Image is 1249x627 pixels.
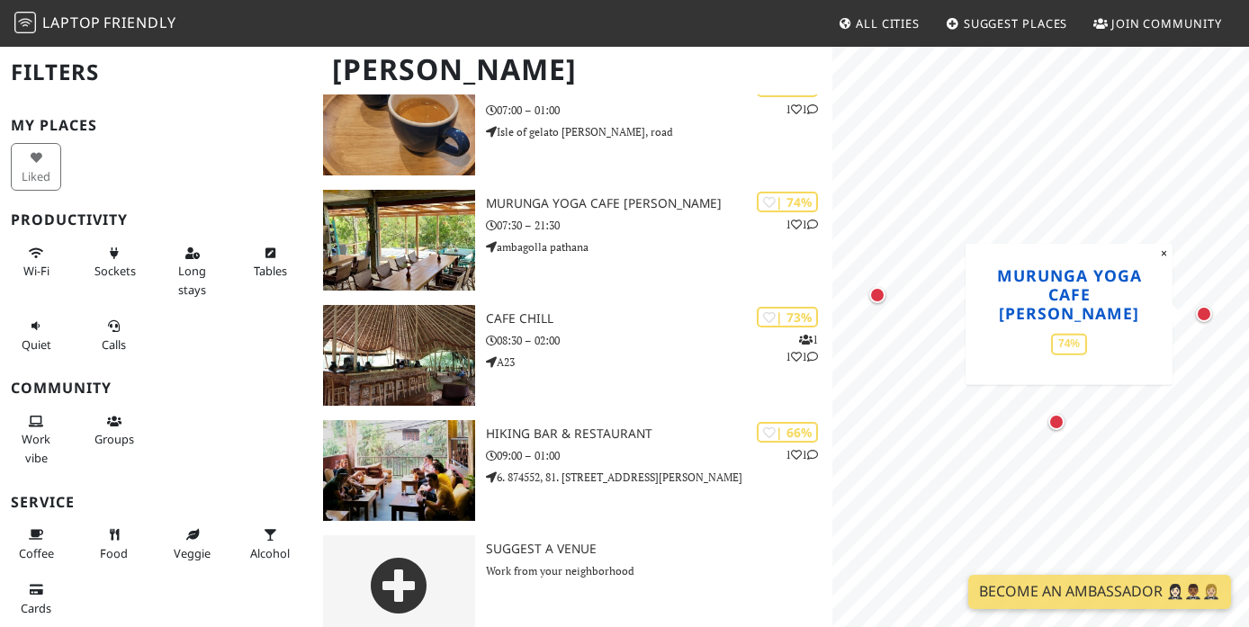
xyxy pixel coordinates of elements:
span: Quiet [22,336,51,353]
span: Join Community [1111,15,1222,31]
button: Sockets [89,238,139,286]
button: Close popup [1155,243,1173,263]
div: Map marker [1045,410,1068,434]
p: Isle of gelato [PERSON_NAME], road [486,123,833,140]
p: 07:30 – 21:30 [486,217,833,234]
a: Isle of Gelato | 79% 11 Isle of Gelato 07:00 – 01:00 Isle of gelato [PERSON_NAME], road [312,75,832,175]
span: People working [22,431,50,465]
p: 6. 874552, 81. [STREET_ADDRESS][PERSON_NAME] [486,469,833,486]
h3: Productivity [11,211,301,228]
button: Work vibe [11,407,61,472]
h1: [PERSON_NAME] [318,45,829,94]
span: All Cities [856,15,920,31]
button: Groups [89,407,139,454]
button: Cards [11,575,61,623]
span: Power sockets [94,263,136,279]
h3: Cafe Chill [486,311,833,327]
div: | 73% [757,307,818,327]
h3: Hiking bar & Restaurant [486,426,833,442]
div: 74% [1051,334,1087,354]
button: Alcohol [245,520,295,568]
h3: Suggest a Venue [486,542,833,557]
span: Veggie [174,545,211,561]
h3: Community [11,380,301,397]
h3: Service [11,494,301,511]
a: LaptopFriendly LaptopFriendly [14,8,176,40]
img: Cafe Chill [323,305,475,406]
div: | 66% [757,422,818,443]
p: Work from your neighborhood [486,562,833,579]
span: Stable Wi-Fi [23,263,49,279]
h2: Filters [11,45,301,100]
div: | 74% [757,192,818,212]
img: Hiking bar & Restaurant [323,420,475,521]
span: Group tables [94,431,134,447]
p: 1 1 1 [786,331,818,365]
button: Quiet [11,311,61,359]
a: Murunga Yoga Cafe Ella | 74% 11 Murunga Yoga Cafe [PERSON_NAME] 07:30 – 21:30 ambagolla pathana [312,190,832,291]
a: Cafe Chill | 73% 111 Cafe Chill 08:30 – 02:00 A23 [312,305,832,406]
button: Long stays [167,238,218,304]
button: Wi-Fi [11,238,61,286]
span: Credit cards [21,600,51,616]
button: Food [89,520,139,568]
a: Become an Ambassador 🤵🏻‍♀️🤵🏾‍♂️🤵🏼‍♀️ [968,575,1231,609]
span: Long stays [178,263,206,297]
p: 1 1 [786,216,818,233]
div: Map marker [866,283,889,307]
img: Murunga Yoga Cafe Ella [323,190,475,291]
p: 1 1 [786,446,818,463]
span: Food [100,545,128,561]
span: Laptop [42,13,101,32]
a: Join Community [1086,7,1229,40]
a: Murunga Yoga Cafe [PERSON_NAME] [997,264,1142,323]
button: Coffee [11,520,61,568]
button: Calls [89,311,139,359]
p: ambagolla pathana [486,238,833,255]
a: All Cities [831,7,927,40]
a: Hiking bar & Restaurant | 66% 11 Hiking bar & Restaurant 09:00 – 01:00 6. 874552, 81. [STREET_ADD... [312,420,832,521]
h3: Murunga Yoga Cafe [PERSON_NAME] [486,196,833,211]
h3: My Places [11,117,301,134]
img: LaptopFriendly [14,12,36,33]
button: Tables [245,238,295,286]
p: A23 [486,354,833,371]
button: Veggie [167,520,218,568]
span: Suggest Places [964,15,1068,31]
span: Coffee [19,545,54,561]
span: Friendly [103,13,175,32]
span: Work-friendly tables [254,263,287,279]
a: Suggest Places [939,7,1075,40]
div: Map marker [1192,302,1216,326]
span: Alcohol [250,545,290,561]
img: Isle of Gelato [323,75,475,175]
p: 09:00 – 01:00 [486,447,833,464]
p: 08:30 – 02:00 [486,332,833,349]
span: Video/audio calls [102,336,126,353]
